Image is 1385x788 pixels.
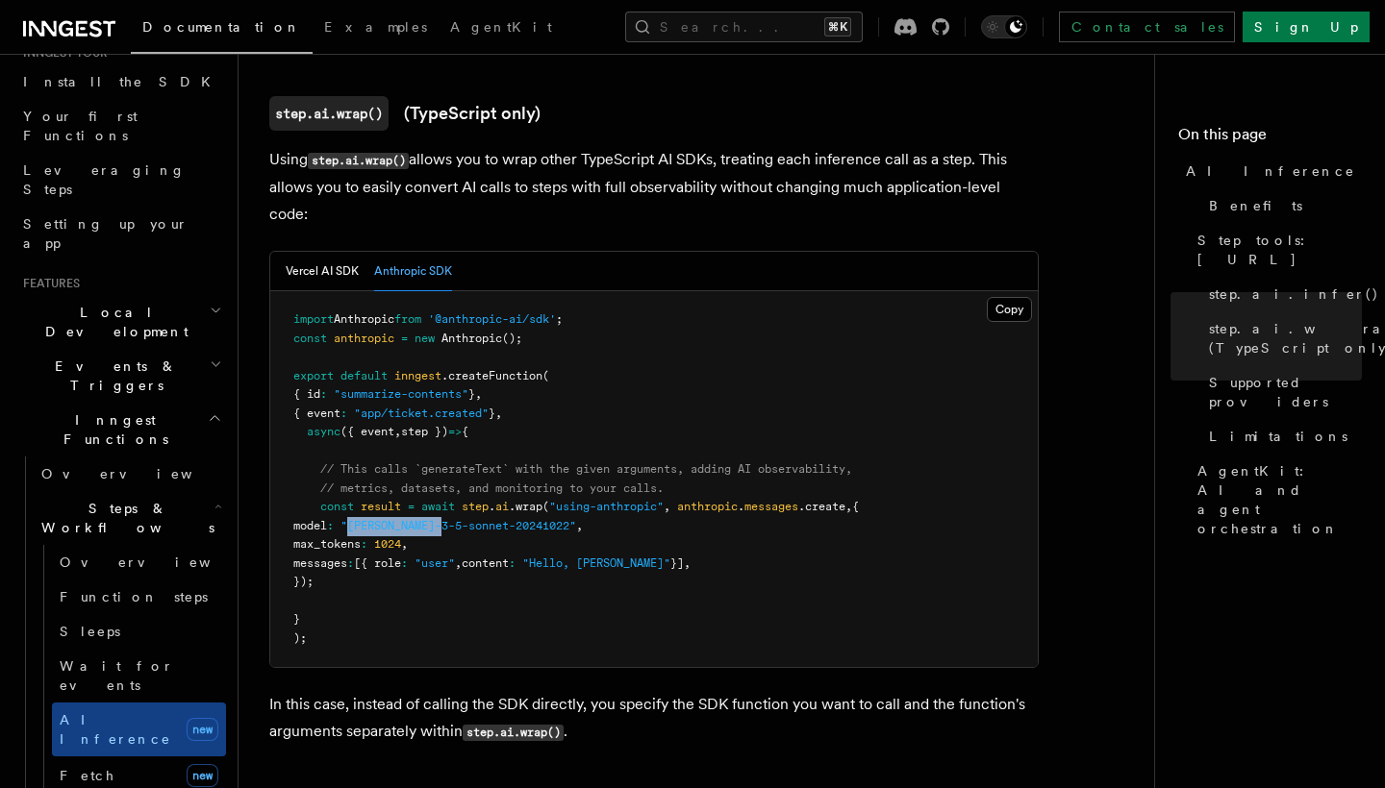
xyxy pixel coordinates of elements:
[448,425,462,438] span: =>
[744,500,798,513] span: messages
[269,96,541,131] a: step.ai.wrap()(TypeScript only)
[361,537,367,551] span: :
[981,15,1027,38] button: Toggle dark mode
[340,425,394,438] span: ({ event
[293,556,347,570] span: messages
[293,537,361,551] span: max_tokens
[15,207,226,260] a: Setting up your app
[23,109,138,143] span: Your first Functions
[52,614,226,649] a: Sleeps
[340,369,388,382] span: default
[1059,12,1235,42] a: Contact sales
[401,537,408,551] span: ,
[334,312,394,326] span: Anthropic
[269,96,389,131] code: step.ai.wrap()
[1201,419,1362,454] a: Limitations
[60,624,120,639] span: Sleeps
[401,332,408,345] span: =
[495,406,502,420] span: ,
[293,406,340,420] span: { event
[142,19,301,35] span: Documentation
[187,718,218,741] span: new
[394,369,441,382] span: inngest
[340,406,347,420] span: :
[23,74,222,89] span: Install the SDK
[1209,427,1347,446] span: Limitations
[41,466,239,481] span: Overview
[313,6,439,52] a: Examples
[670,556,684,570] span: }]
[664,500,670,513] span: ,
[15,349,226,403] button: Events & Triggers
[293,369,334,382] span: export
[15,303,210,341] span: Local Development
[549,500,664,513] span: "using-anthropic"
[1190,223,1362,277] a: Step tools: [URL]
[1178,154,1362,188] a: AI Inference
[293,332,327,345] span: const
[293,312,334,326] span: import
[60,658,174,693] span: Wait for events
[320,387,327,401] span: :
[308,153,409,169] code: step.ai.wrap()
[845,500,852,513] span: ,
[1186,161,1355,181] span: AI Inference
[441,332,502,345] span: Anthropic
[15,64,226,99] a: Install the SDK
[15,410,208,449] span: Inngest Functions
[15,276,80,291] span: Features
[684,556,691,570] span: ,
[495,500,509,513] span: ai
[415,556,455,570] span: "user"
[293,612,300,626] span: }
[542,369,549,382] span: (
[415,332,435,345] span: new
[489,500,495,513] span: .
[475,387,482,401] span: ,
[293,631,307,645] span: );
[354,556,401,570] span: [{ role
[1201,365,1362,419] a: Supported providers
[1209,284,1379,304] span: step.ai.infer()
[320,462,852,476] span: // This calls `generateText` with the given arguments, adding AI observability,
[421,500,455,513] span: await
[798,500,845,513] span: .create
[394,425,401,438] span: ,
[1197,461,1362,538] span: AgentKit: AI and agent orchestration
[15,403,226,456] button: Inngest Functions
[131,6,313,54] a: Documentation
[60,554,258,570] span: Overview
[293,575,314,588] span: });
[522,556,670,570] span: "Hello, [PERSON_NAME]"
[441,369,542,382] span: .createFunction
[625,12,863,42] button: Search...⌘K
[439,6,564,52] a: AgentKit
[52,579,226,614] a: Function steps
[15,153,226,207] a: Leveraging Steps
[374,252,452,291] button: Anthropic SDK
[34,499,214,537] span: Steps & Workflows
[34,491,226,545] button: Steps & Workflows
[60,768,115,783] span: Fetch
[468,387,475,401] span: }
[347,556,354,570] span: :
[1190,454,1362,546] a: AgentKit: AI and agent orchestration
[23,162,186,197] span: Leveraging Steps
[462,556,509,570] span: content
[320,500,354,513] span: const
[502,332,522,345] span: ();
[509,500,542,513] span: .wrap
[15,295,226,349] button: Local Development
[542,500,549,513] span: (
[293,387,320,401] span: { id
[23,216,189,251] span: Setting up your app
[1201,188,1362,223] a: Benefits
[455,556,462,570] span: ,
[354,406,489,420] span: "app/ticket.created"
[340,519,576,532] span: "[PERSON_NAME]-3-5-sonnet-20241022"
[677,500,738,513] span: anthropic
[987,297,1032,322] button: Copy
[738,500,744,513] span: .
[15,357,210,395] span: Events & Triggers
[489,406,495,420] span: }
